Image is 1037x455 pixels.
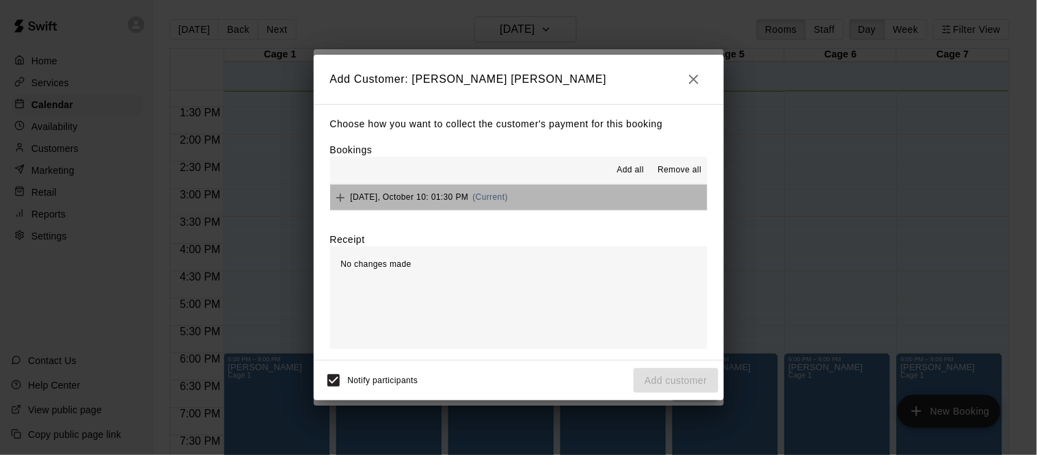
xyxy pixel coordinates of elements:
label: Bookings [330,144,373,155]
span: Add all [617,164,645,177]
button: Remove all [652,159,707,181]
p: Choose how you want to collect the customer's payment for this booking [330,116,708,133]
span: (Current) [473,192,509,202]
span: Remove all [658,164,701,177]
span: [DATE], October 10: 01:30 PM [351,192,469,202]
span: Notify participants [348,376,418,385]
button: Add all [608,159,652,181]
label: Receipt [330,233,365,246]
button: Add[DATE], October 10: 01:30 PM(Current) [330,185,708,210]
span: Add [330,192,351,202]
span: No changes made [341,259,412,269]
h2: Add Customer: [PERSON_NAME] [PERSON_NAME] [314,55,724,104]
